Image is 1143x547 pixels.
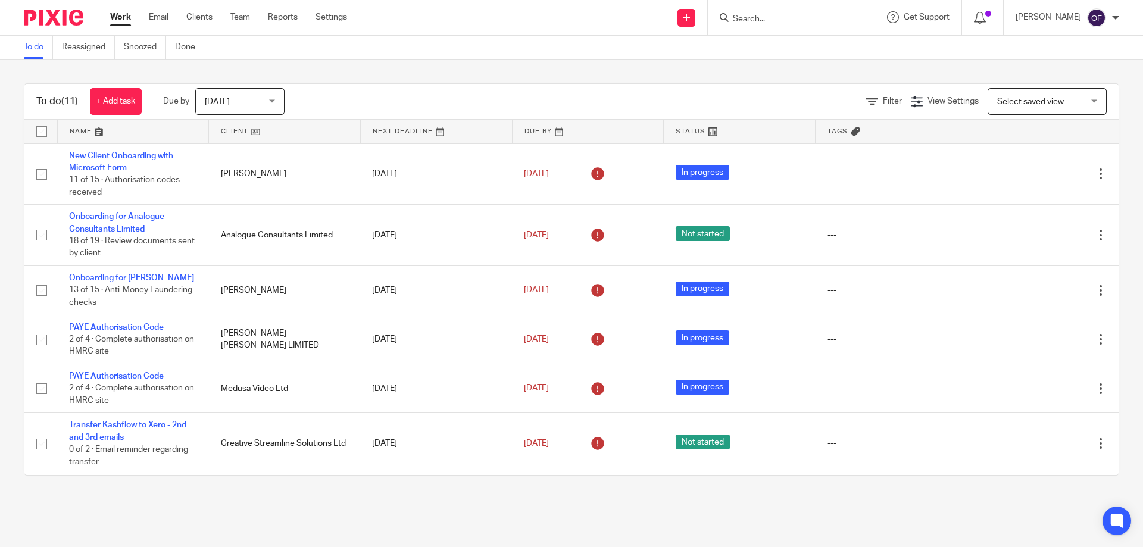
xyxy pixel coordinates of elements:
[209,364,361,413] td: Medusa Video Ltd
[69,385,194,405] span: 2 of 4 · Complete authorisation on HMRC site
[69,286,192,307] span: 13 of 15 · Anti-Money Laundering checks
[69,445,188,466] span: 0 of 2 · Email reminder regarding transfer
[186,11,213,23] a: Clients
[24,36,53,59] a: To do
[163,95,189,107] p: Due by
[827,128,848,135] span: Tags
[90,88,142,115] a: + Add task
[24,10,83,26] img: Pixie
[676,282,729,296] span: In progress
[69,421,186,441] a: Transfer Kashflow to Xero - 2nd and 3rd emails
[69,237,195,258] span: 18 of 19 · Review documents sent by client
[61,96,78,106] span: (11)
[360,205,512,266] td: [DATE]
[827,383,955,395] div: ---
[209,315,361,364] td: [PERSON_NAME] [PERSON_NAME] LIMITED
[360,266,512,315] td: [DATE]
[124,36,166,59] a: Snoozed
[110,11,131,23] a: Work
[62,36,115,59] a: Reassigned
[69,335,194,356] span: 2 of 4 · Complete authorisation on HMRC site
[360,474,512,536] td: [DATE]
[827,168,955,180] div: ---
[230,11,250,23] a: Team
[149,11,168,23] a: Email
[360,315,512,364] td: [DATE]
[676,165,729,180] span: In progress
[1087,8,1106,27] img: svg%3E
[524,286,549,295] span: [DATE]
[69,212,164,233] a: Onboarding for Analogue Consultants Limited
[69,372,164,380] a: PAYE Authorisation Code
[883,97,902,105] span: Filter
[524,170,549,178] span: [DATE]
[524,231,549,239] span: [DATE]
[69,176,180,196] span: 11 of 15 · Authorisation codes received
[827,333,955,345] div: ---
[904,13,950,21] span: Get Support
[175,36,204,59] a: Done
[827,229,955,241] div: ---
[209,205,361,266] td: Analogue Consultants Limited
[1016,11,1081,23] p: [PERSON_NAME]
[927,97,979,105] span: View Settings
[997,98,1064,106] span: Select saved view
[360,413,512,474] td: [DATE]
[69,274,194,282] a: Onboarding for [PERSON_NAME]
[676,435,730,449] span: Not started
[676,330,729,345] span: In progress
[209,143,361,205] td: [PERSON_NAME]
[732,14,839,25] input: Search
[268,11,298,23] a: Reports
[209,266,361,315] td: [PERSON_NAME]
[524,439,549,448] span: [DATE]
[360,364,512,413] td: [DATE]
[69,152,173,172] a: New Client Onboarding with Microsoft Form
[209,474,361,536] td: Proclean Bath & Wiltshire Ltd
[209,413,361,474] td: Creative Streamline Solutions Ltd
[69,323,164,332] a: PAYE Authorisation Code
[827,437,955,449] div: ---
[676,380,729,395] span: In progress
[316,11,347,23] a: Settings
[360,143,512,205] td: [DATE]
[676,226,730,241] span: Not started
[524,385,549,393] span: [DATE]
[36,95,78,108] h1: To do
[205,98,230,106] span: [DATE]
[827,285,955,296] div: ---
[524,335,549,343] span: [DATE]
